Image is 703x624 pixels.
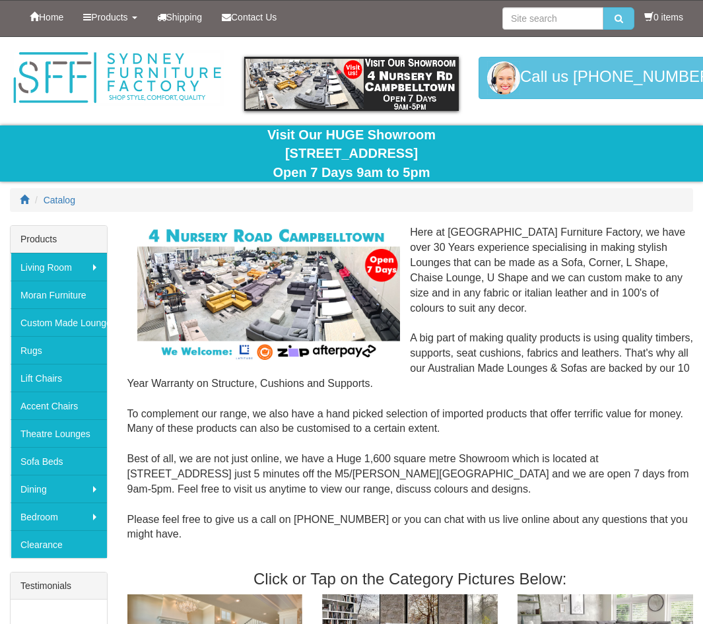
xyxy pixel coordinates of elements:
a: Catalog [44,195,75,205]
img: Sydney Furniture Factory [10,50,224,106]
a: Theatre Lounges [11,419,107,447]
span: Shipping [166,12,203,22]
a: Moran Furniture [11,281,107,308]
a: Bedroom [11,503,107,530]
a: Dining [11,475,107,503]
img: Corner Modular Lounges [137,225,401,362]
input: Site search [502,7,603,30]
a: Living Room [11,253,107,281]
a: Clearance [11,530,107,558]
span: Home [39,12,63,22]
a: Accent Chairs [11,392,107,419]
a: Sofa Beds [11,447,107,475]
a: Home [20,1,73,34]
span: Products [91,12,127,22]
span: Contact Us [231,12,277,22]
a: Contact Us [212,1,286,34]
h3: Click or Tap on the Category Pictures Below: [127,571,694,588]
img: showroom.gif [244,57,459,111]
a: Rugs [11,336,107,364]
div: Visit Our HUGE Showroom [STREET_ADDRESS] Open 7 Days 9am to 5pm [10,125,693,182]
div: Here at [GEOGRAPHIC_DATA] Furniture Factory, we have over 30 Years experience specialising in mak... [127,225,694,557]
a: Products [73,1,147,34]
a: Lift Chairs [11,364,107,392]
div: Products [11,226,107,253]
a: Shipping [147,1,213,34]
li: 0 items [644,11,683,24]
a: Custom Made Lounges [11,308,107,336]
div: Testimonials [11,572,107,600]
